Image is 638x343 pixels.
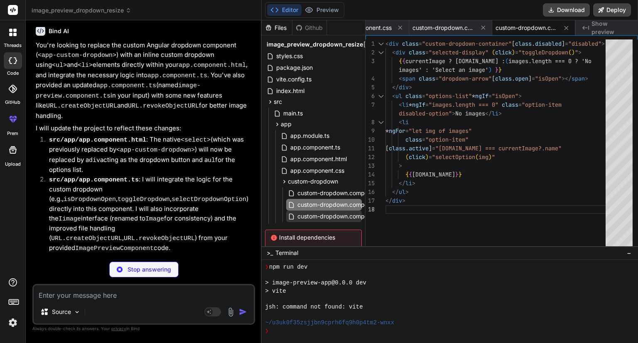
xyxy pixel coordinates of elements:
code: Image [145,216,164,223]
span: class [515,40,532,47]
code: Iimage [59,216,81,223]
span: class [502,101,518,108]
label: Upload [5,161,21,168]
span: = [425,49,429,56]
span: images' : 'Select an image' [399,66,488,73]
span: < [399,101,402,108]
code: URL.revokeObjectURL [124,235,195,242]
div: 8 [366,118,375,127]
span: ] [429,145,432,152]
span: > vite [265,287,286,295]
span: li [492,110,498,117]
span: ❯ [265,263,269,271]
span: "images.length === 0" [429,101,498,108]
span: custom-dropdown.component.html [297,200,394,210]
span: > [601,40,605,47]
span: ] [528,75,532,82]
div: Click to collapse the range. [375,118,386,127]
span: disabled-option" [399,110,452,117]
code: <select> [181,137,211,144]
span: main.ts [282,108,304,118]
span: open [515,75,528,82]
span: < [399,118,402,126]
span: } [498,66,502,73]
span: . [512,75,515,82]
li: : New CSS rules will be added to style this inline custom dropdown, ensuring it maintains the des... [42,254,253,283]
span: . [405,145,409,152]
span: package.json [275,63,314,73]
span: = [419,40,422,47]
span: class [405,136,422,143]
span: Install dependencies [270,233,356,242]
span: > [518,92,522,100]
span: ngFor [389,127,405,135]
span: = [422,136,425,143]
code: ImagePreviewComponent [75,245,154,252]
span: app.component.css [290,166,345,176]
span: ul [395,92,402,100]
span: > [578,49,582,56]
code: <ul> [52,62,67,69]
div: Click to collapse the range. [375,92,386,100]
span: > [399,162,402,169]
div: 6 [366,92,375,100]
span: [ [492,75,495,82]
div: Github [292,24,326,32]
span: disabled [535,40,562,47]
li: : I will integrate the logic for the custom dropdown (e.g., , , ) directly into this component. I... [42,175,253,254]
span: app [281,120,292,128]
span: "selected-display" [429,49,488,56]
span: = [405,127,409,135]
span: ❯ [265,327,269,335]
span: " [575,49,578,56]
span: = [425,101,429,108]
button: Preview [302,4,342,16]
span: custom-dropdown.component.css [297,211,392,221]
span: = [422,92,425,100]
span: [DOMAIN_NAME] [412,171,455,178]
span: app.component.html [290,154,348,164]
div: Files [262,24,292,32]
span: = [518,101,522,108]
label: prem [7,130,18,137]
code: <app-custom-dropdown> [38,52,116,59]
span: </ [392,83,399,91]
span: "options-list" [425,92,472,100]
span: li [402,118,409,126]
span: app.module.ts [290,131,330,141]
div: 11 [366,144,375,153]
span: li [405,179,412,187]
span: } [495,66,498,73]
span: click [495,49,512,56]
span: "option-item [522,101,562,108]
span: class [405,92,422,100]
span: div [395,49,405,56]
span: [ [385,145,389,152]
span: } [455,171,459,178]
span: jsh: command not found: vite [265,303,363,311]
span: currentImage ? [DOMAIN_NAME] : [405,57,505,65]
span: class [419,75,435,82]
span: > [405,188,409,196]
span: } [459,171,462,178]
p: Stop answering [128,265,171,274]
span: "isOpen" [535,75,562,82]
span: image_preview_dropdown_resize [32,6,131,15]
span: > [452,110,455,117]
label: GitHub [5,99,20,106]
span: No images [455,110,485,117]
div: 16 [366,188,375,196]
span: npm run dev [269,263,307,271]
img: attachment [226,307,236,317]
code: <li> [78,62,93,69]
code: div [89,157,100,164]
span: < [385,40,389,47]
span: > [409,83,412,91]
p: I will update the project to reflect these changes: [36,124,253,133]
div: 18 [366,205,375,214]
label: code [7,70,19,77]
div: Click to collapse the range. [375,39,386,48]
li: : The native (which was previously replaced by ) will now be replaced by a acting as the dropdown... [42,135,253,175]
code: app.component.ts [96,82,156,89]
code: URL.revokeObjectURL [128,103,199,110]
